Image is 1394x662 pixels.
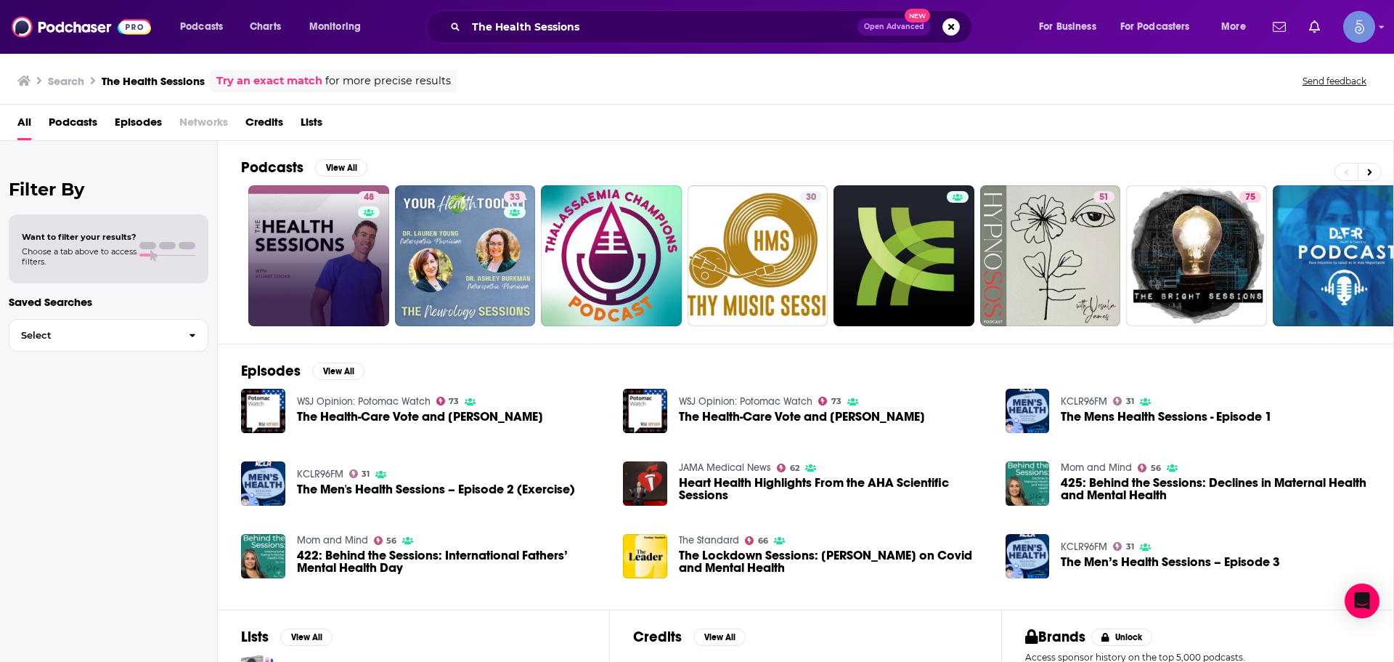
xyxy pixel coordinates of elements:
[1113,542,1134,551] a: 31
[1006,389,1050,433] img: The Mens Health Sessions - Episode 1
[241,628,333,646] a: ListsView All
[1029,15,1114,39] button: open menu
[1061,411,1272,423] a: The Mens Health Sessions - Episode 1
[297,468,343,480] a: KCLR96FM
[241,158,303,177] h2: Podcasts
[623,534,667,578] img: The Lockdown Sessions: Sadiq Khan on Covid and Mental Health
[17,110,31,140] a: All
[1091,629,1153,646] button: Unlock
[362,471,370,477] span: 31
[312,363,364,380] button: View All
[358,191,380,203] a: 48
[693,629,746,646] button: View All
[1025,628,1085,646] h2: Brands
[745,536,768,545] a: 66
[374,536,397,545] a: 56
[1099,190,1109,205] span: 51
[297,411,543,423] span: The Health-Care Vote and [PERSON_NAME]
[1061,541,1107,553] a: KCLR96FM
[1343,11,1375,43] span: Logged in as Spiral5-G1
[1239,191,1261,203] a: 75
[395,185,536,326] a: 33
[1211,15,1264,39] button: open menu
[905,9,931,23] span: New
[758,538,768,544] span: 66
[1006,461,1050,506] img: 425: Behind the Sessions: Declines in Maternal Health and Mental Health
[241,534,285,578] a: 422: Behind the Sessions: International Fathers’ Mental Health Day
[9,331,177,340] span: Select
[1039,17,1096,37] span: For Business
[1006,534,1050,578] img: The Men’s Health Sessions – Episode 3
[857,18,931,36] button: Open AdvancedNew
[301,110,322,140] a: Lists
[510,190,520,205] span: 33
[1111,15,1211,39] button: open menu
[679,461,771,474] a: JAMA Medical News
[280,629,333,646] button: View All
[466,15,857,39] input: Search podcasts, credits, & more...
[831,398,841,405] span: 73
[349,469,370,478] a: 31
[241,362,364,380] a: EpisodesView All
[440,10,986,44] div: Search podcasts, credits, & more...
[9,295,208,309] p: Saved Searches
[241,461,285,506] img: The Men's Health Sessions – Episode 2 (Exercise)
[1120,17,1190,37] span: For Podcasters
[245,110,283,140] a: Credits
[240,15,290,39] a: Charts
[216,73,322,89] a: Try an exact match
[299,15,380,39] button: open menu
[436,397,460,405] a: 73
[297,395,431,408] a: WSJ Opinion: Potomac Watch
[297,549,606,574] a: 422: Behind the Sessions: International Fathers’ Mental Health Day
[1345,584,1379,618] div: Open Intercom Messenger
[22,246,136,267] span: Choose a tab above to access filters.
[1267,15,1292,39] a: Show notifications dropdown
[1126,185,1267,326] a: 75
[679,477,988,501] a: Heart Health Highlights From the AHA Scientific Sessions
[386,538,396,544] span: 56
[115,110,162,140] a: Episodes
[504,191,526,203] a: 33
[180,17,223,37] span: Podcasts
[679,411,925,423] a: The Health-Care Vote and Jeff Sessions
[241,362,301,380] h2: Episodes
[1343,11,1375,43] button: Show profile menu
[1298,75,1371,87] button: Send feedback
[1061,556,1280,568] a: The Men’s Health Sessions – Episode 3
[241,158,367,177] a: PodcastsView All
[623,389,667,433] a: The Health-Care Vote and Jeff Sessions
[980,185,1121,326] a: 51
[790,465,799,472] span: 62
[1061,477,1370,501] a: 425: Behind the Sessions: Declines in Maternal Health and Mental Health
[1093,191,1114,203] a: 51
[818,397,841,405] a: 73
[1343,11,1375,43] img: User Profile
[1221,17,1246,37] span: More
[297,483,575,496] a: The Men's Health Sessions – Episode 2 (Exercise)
[241,389,285,433] img: The Health-Care Vote and Jeff Sessions
[1126,398,1134,405] span: 31
[1113,397,1134,405] a: 31
[22,232,136,242] span: Want to filter your results?
[241,628,269,646] h2: Lists
[9,179,208,200] h2: Filter By
[633,628,746,646] a: CreditsView All
[325,73,451,89] span: for more precise results
[806,190,816,205] span: 30
[309,17,361,37] span: Monitoring
[1061,461,1132,474] a: Mom and Mind
[623,461,667,506] img: Heart Health Highlights From the AHA Scientific Sessions
[1245,190,1255,205] span: 75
